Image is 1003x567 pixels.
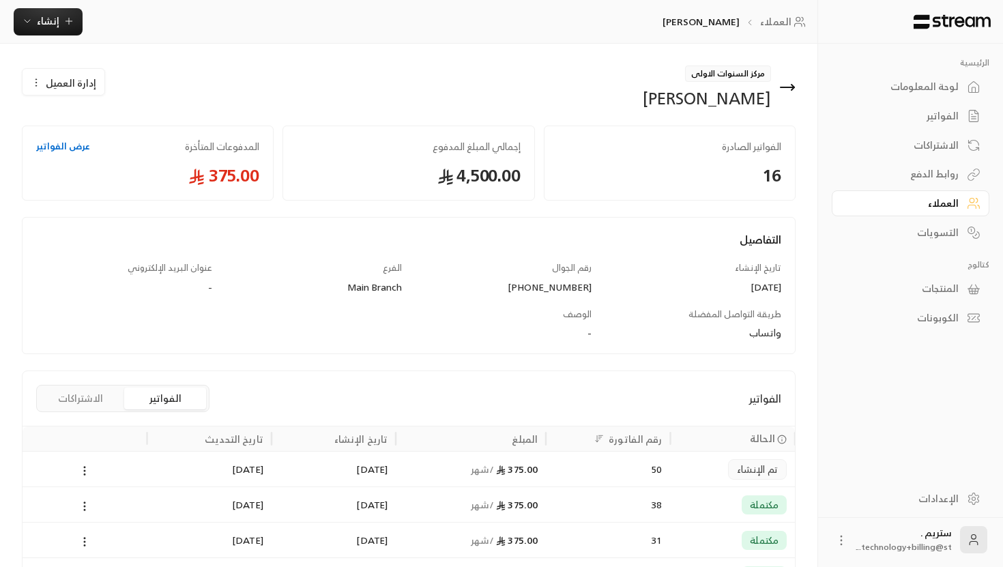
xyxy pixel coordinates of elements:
[685,66,771,82] span: مركز السنوات الاولى
[740,230,781,249] span: التفاصيل
[471,532,495,549] span: / شهر
[688,306,781,322] span: طريقة التواصل المفضلة
[748,390,781,407] span: الفواتير
[591,431,607,447] button: Sort
[737,463,778,476] span: تم الإنشاء
[605,280,781,294] div: [DATE]
[735,260,781,276] span: تاريخ الإنشاء
[185,140,259,154] span: المدفوعات المتأخرة
[280,452,388,486] div: [DATE]
[383,260,402,276] span: الفرع
[226,280,402,294] div: Main Branch
[471,461,495,478] span: / شهر
[205,431,263,448] div: تاريخ التحديث
[849,492,959,506] div: الإعدادات
[22,126,274,201] a: المدفوعات المتأخرةعرض الفواتير375.00
[23,69,104,96] button: إدارة العميل
[609,431,662,448] div: رقم الفاتورة
[155,487,263,522] div: [DATE]
[849,139,959,152] div: الاشتراكات
[750,431,775,446] span: الحالة
[554,523,662,557] div: 31
[552,260,592,276] span: رقم الجوال
[554,452,662,486] div: 50
[14,8,83,35] button: إنشاء
[404,452,538,486] div: 375.00
[832,161,989,188] a: روابط الدفع
[832,305,989,332] a: الكوبونات
[750,534,779,547] span: مكتملة
[280,523,388,557] div: [DATE]
[856,540,952,554] span: technology+billing@st...
[912,14,992,29] img: Logo
[643,87,771,109] div: [PERSON_NAME]
[832,190,989,217] a: العملاء
[849,282,959,295] div: المنتجات
[849,167,959,181] div: روابط الدفع
[36,164,259,186] span: 375.00
[663,15,740,29] p: [PERSON_NAME]
[760,15,810,29] a: العملاء
[280,487,388,522] div: [DATE]
[832,259,989,270] p: كتالوج
[404,523,538,557] div: 375.00
[155,523,263,557] div: [DATE]
[832,74,989,100] a: لوحة المعلومات
[128,260,212,276] span: عنوان البريد الإلكتروني
[832,276,989,302] a: المنتجات
[750,498,779,512] span: مكتملة
[832,57,989,68] p: الرئيسية
[40,388,121,409] button: الاشتراكات
[849,311,959,325] div: الكوبونات
[849,80,959,93] div: لوحة المعلومات
[46,76,96,90] span: إدارة العميل
[558,164,781,186] span: 16
[563,306,592,322] span: الوصف
[36,280,212,294] div: -
[832,485,989,512] a: الإعدادات
[297,164,520,186] span: 4,500.00
[297,140,520,154] span: إجمالي المبلغ المدفوع
[849,197,959,210] div: العملاء
[849,109,959,123] div: الفواتير
[832,103,989,130] a: الفواتير
[663,15,811,29] nav: breadcrumb
[404,487,538,522] div: 375.00
[849,226,959,239] div: التسويات
[36,140,90,154] a: عرض الفواتير
[226,326,592,340] div: -
[37,12,59,29] span: إنشاء
[416,280,592,294] div: [PHONE_NUMBER]
[155,452,263,486] div: [DATE]
[558,140,781,154] span: الفواتير الصادرة
[856,526,952,553] div: ستريم .
[832,219,989,246] a: التسويات
[832,132,989,158] a: الاشتراكات
[554,487,662,522] div: 38
[471,496,495,513] span: / شهر
[124,388,206,409] button: الفواتير
[749,324,781,341] span: واتساب
[512,431,538,448] div: المبلغ
[334,431,388,448] div: تاريخ الإنشاء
